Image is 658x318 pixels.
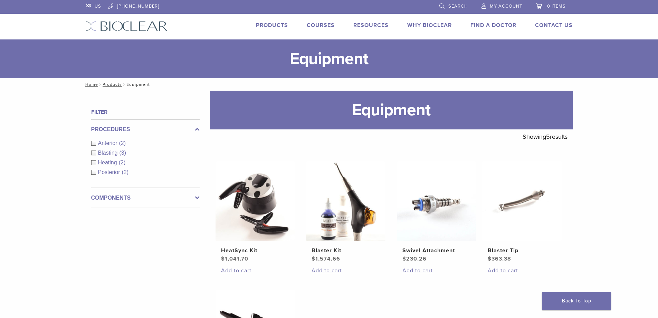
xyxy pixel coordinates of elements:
span: Search [448,3,468,9]
h4: Filter [91,108,200,116]
p: Showing results [523,129,568,144]
span: 5 [546,133,550,140]
label: Components [91,194,200,202]
a: Blaster TipBlaster Tip $363.38 [482,161,562,263]
a: Add to cart: “HeatSync Kit” [221,266,289,275]
h2: Swivel Attachment [402,246,471,255]
img: Swivel Attachment [397,161,476,241]
img: Blaster Tip [482,161,562,241]
a: Products [256,22,288,29]
span: Posterior [98,169,122,175]
span: Heating [98,160,119,165]
h2: HeatSync Kit [221,246,289,255]
bdi: 1,041.70 [221,255,248,262]
a: Add to cart: “Blaster Tip” [488,266,556,275]
h1: Equipment [210,91,573,129]
a: Add to cart: “Swivel Attachment” [402,266,471,275]
label: Procedures [91,125,200,134]
span: Blasting [98,150,120,156]
a: Add to cart: “Blaster Kit” [312,266,380,275]
span: / [122,83,126,86]
span: 0 items [547,3,566,9]
span: (2) [119,160,126,165]
img: Blaster Kit [306,161,385,241]
span: / [98,83,103,86]
img: Bioclear [86,21,168,31]
a: Find A Doctor [470,22,516,29]
span: $ [402,255,406,262]
a: Swivel AttachmentSwivel Attachment $230.26 [397,161,477,263]
h2: Blaster Kit [312,246,380,255]
a: Contact Us [535,22,573,29]
a: HeatSync KitHeatSync Kit $1,041.70 [215,161,296,263]
span: $ [221,255,225,262]
span: (2) [122,169,129,175]
nav: Equipment [80,78,578,91]
span: $ [488,255,492,262]
span: My Account [490,3,522,9]
a: Resources [353,22,389,29]
a: Blaster KitBlaster Kit $1,574.66 [306,161,386,263]
img: HeatSync Kit [216,161,295,241]
span: $ [312,255,315,262]
a: Products [103,82,122,87]
bdi: 230.26 [402,255,427,262]
a: Courses [307,22,335,29]
span: Anterior [98,140,119,146]
a: Home [83,82,98,87]
bdi: 1,574.66 [312,255,340,262]
a: Back To Top [542,292,611,310]
span: (3) [119,150,126,156]
a: Why Bioclear [407,22,452,29]
bdi: 363.38 [488,255,511,262]
span: (2) [119,140,126,146]
h2: Blaster Tip [488,246,556,255]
